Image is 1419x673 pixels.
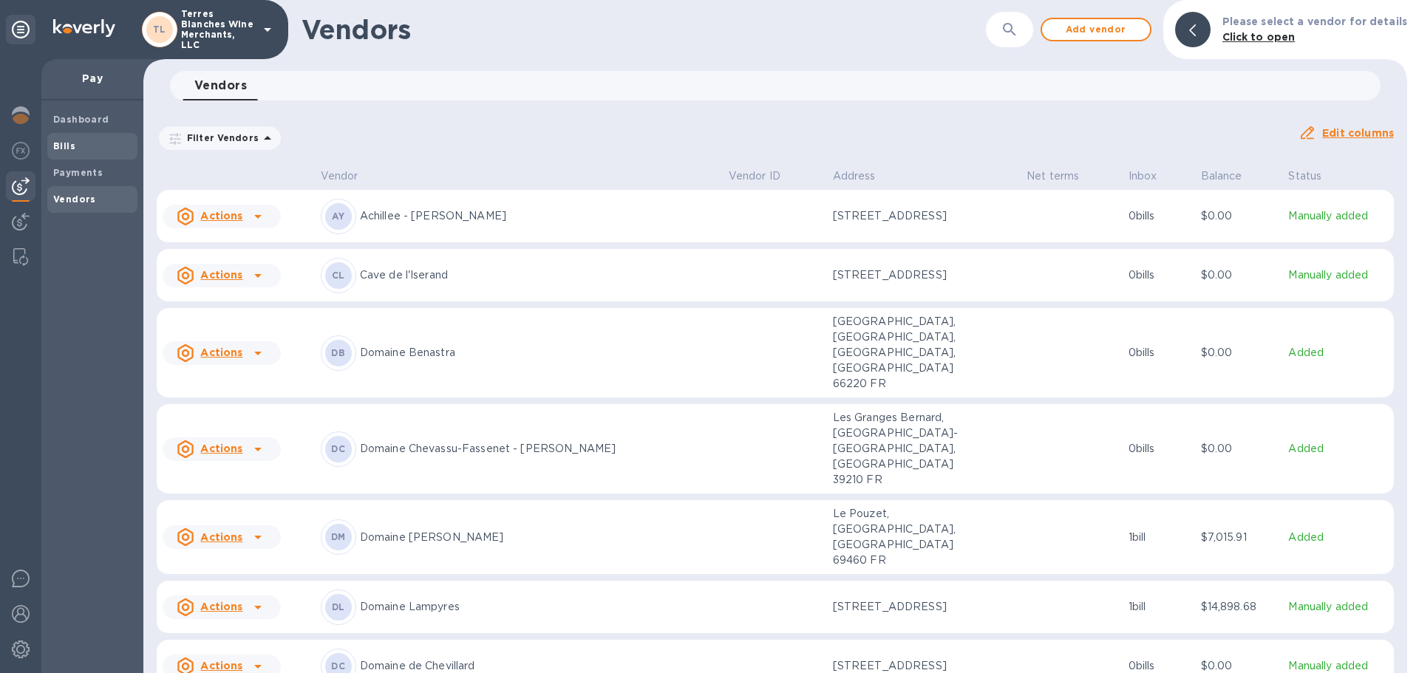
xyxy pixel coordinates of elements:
[331,347,345,358] b: DB
[1129,168,1157,184] p: Inbox
[1201,168,1242,184] p: Balance
[194,75,247,96] span: Vendors
[53,114,109,125] b: Dashboard
[1129,599,1189,615] p: 1 bill
[833,267,981,283] p: [STREET_ADDRESS]
[181,9,255,50] p: Terres Blanches Wine Merchants, LLC
[360,599,717,615] p: Domaine Lampyres
[1288,267,1388,283] p: Manually added
[833,168,876,184] p: Address
[1222,31,1296,43] b: Click to open
[360,208,717,224] p: Achillee - [PERSON_NAME]
[360,441,717,457] p: Domaine Chevassu-Fassenet - [PERSON_NAME]
[331,531,346,542] b: DM
[1054,21,1138,38] span: Add vendor
[833,599,981,615] p: [STREET_ADDRESS]
[1288,168,1321,184] p: Status
[1201,530,1277,545] p: $7,015.91
[729,168,780,184] p: Vendor ID
[833,208,981,224] p: [STREET_ADDRESS]
[1201,208,1277,224] p: $0.00
[200,443,242,454] u: Actions
[331,660,345,672] b: DC
[1129,345,1189,361] p: 0 bills
[53,71,132,86] p: Pay
[200,660,242,672] u: Actions
[332,270,345,281] b: CL
[1129,267,1189,283] p: 0 bills
[6,15,35,44] div: Unpin categories
[1201,168,1262,184] span: Balance
[53,140,75,151] b: Bills
[1322,127,1394,139] u: Edit columns
[200,531,242,543] u: Actions
[53,194,96,205] b: Vendors
[1027,168,1098,184] span: Net terms
[332,601,345,612] b: DL
[53,19,115,37] img: Logo
[833,410,981,488] p: Les Granges Bernard, [GEOGRAPHIC_DATA]-[GEOGRAPHIC_DATA], [GEOGRAPHIC_DATA] 39210 FR
[1201,267,1277,283] p: $0.00
[332,211,344,222] b: AY
[1201,441,1277,457] p: $0.00
[1288,599,1388,615] p: Manually added
[1201,599,1277,615] p: $14,898.68
[1129,208,1189,224] p: 0 bills
[200,210,242,222] u: Actions
[1222,16,1407,27] b: Please select a vendor for details
[1041,18,1151,41] button: Add vendor
[833,314,981,392] p: [GEOGRAPHIC_DATA], [GEOGRAPHIC_DATA], [GEOGRAPHIC_DATA], [GEOGRAPHIC_DATA] 66220 FR
[153,24,166,35] b: TL
[1288,441,1388,457] p: Added
[321,168,378,184] span: Vendor
[1027,168,1079,184] p: Net terms
[1288,208,1388,224] p: Manually added
[331,443,345,454] b: DC
[360,345,717,361] p: Domaine Benastra
[1129,441,1189,457] p: 0 bills
[53,167,103,178] b: Payments
[833,506,981,568] p: Le Pouzet, [GEOGRAPHIC_DATA], [GEOGRAPHIC_DATA] 69460 FR
[360,530,717,545] p: Domaine [PERSON_NAME]
[833,168,895,184] span: Address
[729,168,800,184] span: Vendor ID
[181,131,259,144] p: Filter Vendors
[200,346,242,358] u: Actions
[360,267,717,283] p: Cave de l'Iserand
[321,168,358,184] p: Vendor
[12,142,30,160] img: Foreign exchange
[1129,530,1189,545] p: 1 bill
[1201,345,1277,361] p: $0.00
[1288,345,1388,361] p: Added
[200,601,242,612] u: Actions
[1129,168,1177,184] span: Inbox
[200,269,242,281] u: Actions
[302,14,887,45] h1: Vendors
[1288,530,1388,545] p: Added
